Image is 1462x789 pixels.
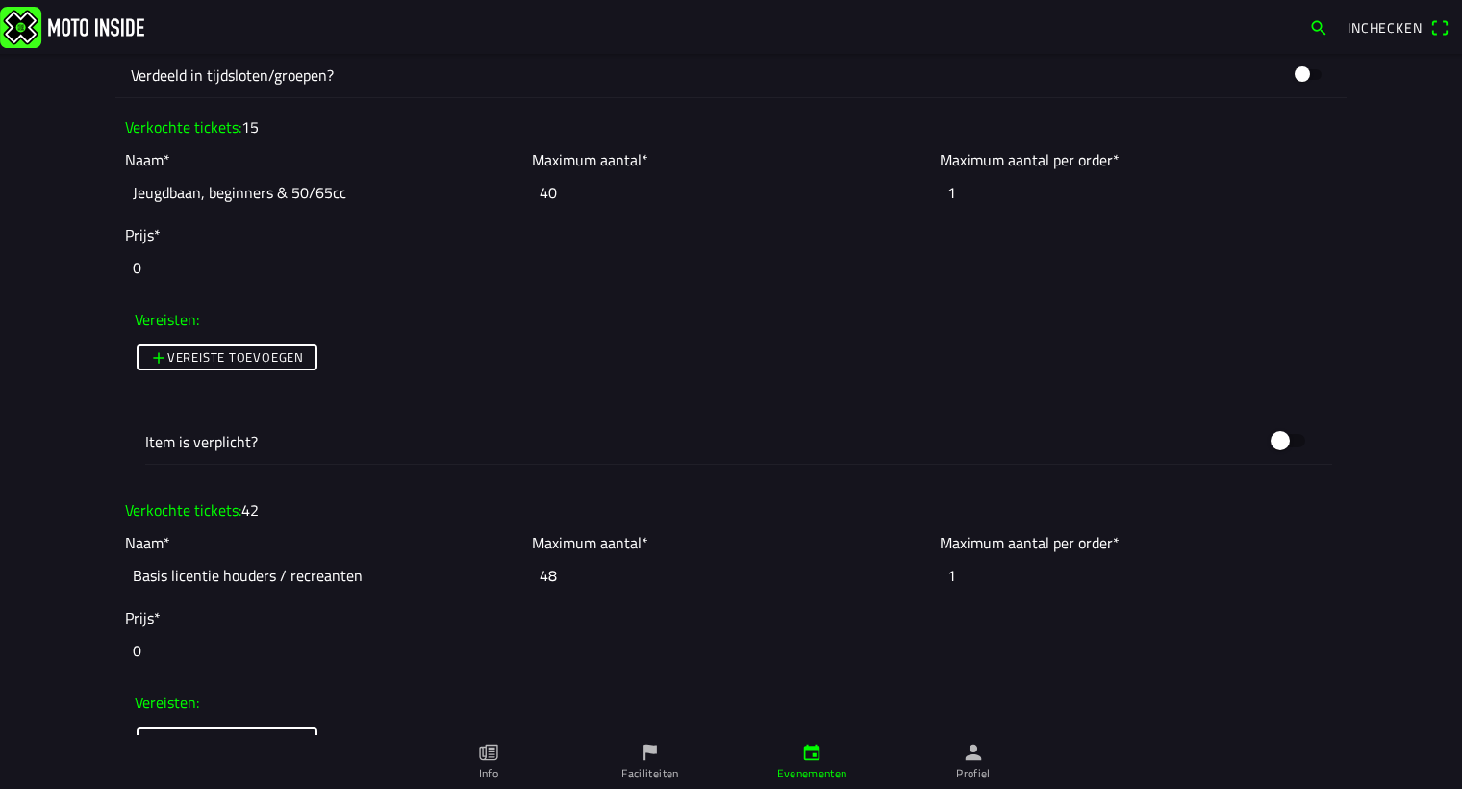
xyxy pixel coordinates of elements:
ion-label: Item is verplicht? [145,430,1259,453]
ion-label: Verkochte tickets: [125,115,259,139]
span: Inchecken [1348,17,1423,38]
input: Prijs [125,246,1337,289]
input: Maximum aantal per order [940,171,1337,214]
ion-label: Naam* [125,148,170,171]
input: Maximum aantal per order [940,554,1337,597]
ion-icon: person [963,742,984,763]
ion-text: 42 [241,498,259,522]
ion-icon: calendar [801,742,822,763]
input: Maximum aantal [532,554,929,597]
input: Prijs [125,629,1337,672]
ion-label: Evenementen [777,765,847,782]
ion-label: Vereisten: [135,691,199,714]
ion-label: Verkochte tickets: [125,498,259,522]
ion-label: Maximum aantal per order* [940,531,1120,554]
ion-label: Maximum aantal per order* [940,148,1120,171]
ion-label: Info [479,765,498,782]
ion-icon: paper [478,742,499,763]
ion-label: Prijs* [125,606,161,629]
ion-label: Maximum aantal* [532,148,648,171]
input: Naam [125,554,522,597]
ion-icon: flag [640,742,661,763]
input: Maximum aantal [532,171,929,214]
ion-button: Vereiste toevoegen [137,344,317,370]
ion-label: Profiel [956,765,991,782]
input: Naam [125,171,522,214]
ion-button: Vereiste toevoegen [137,727,317,753]
ion-label: Maximum aantal* [532,531,648,554]
ion-label: Faciliteiten [621,765,678,782]
ion-label: Vereisten: [135,308,199,331]
a: Incheckenqr scanner [1338,11,1458,43]
ion-text: 15 [241,115,259,139]
ion-label: Naam* [125,531,170,554]
a: search [1299,11,1338,43]
ion-label: Prijs* [125,223,161,246]
ion-label: Verdeeld in tijdsloten/groepen? [131,64,1285,87]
